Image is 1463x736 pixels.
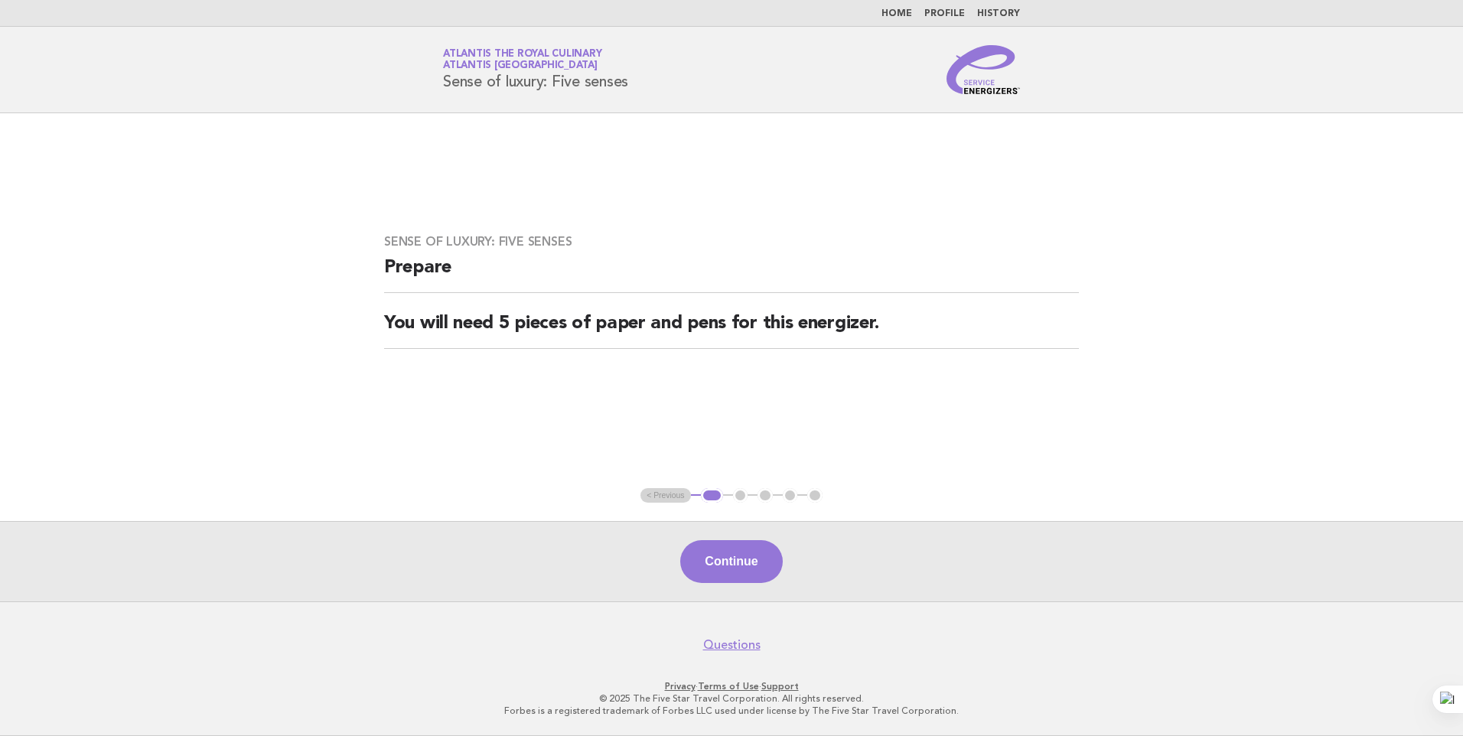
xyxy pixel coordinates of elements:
span: Atlantis [GEOGRAPHIC_DATA] [443,61,598,71]
a: Terms of Use [698,681,759,692]
p: © 2025 The Five Star Travel Corporation. All rights reserved. [263,692,1200,705]
button: Continue [680,540,782,583]
h1: Sense of luxury: Five senses [443,50,628,90]
img: Service Energizers [947,45,1020,94]
h3: Sense of luxury: Five senses [384,234,1079,249]
a: Privacy [665,681,696,692]
p: · · [263,680,1200,692]
a: Profile [924,9,965,18]
p: Forbes is a registered trademark of Forbes LLC used under license by The Five Star Travel Corpora... [263,705,1200,717]
button: 1 [701,488,723,503]
h2: You will need 5 pieces of paper and pens for this energizer. [384,311,1079,349]
a: Questions [703,637,761,653]
a: Home [881,9,912,18]
a: Atlantis the Royal CulinaryAtlantis [GEOGRAPHIC_DATA] [443,49,601,70]
a: Support [761,681,799,692]
h2: Prepare [384,256,1079,293]
a: History [977,9,1020,18]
